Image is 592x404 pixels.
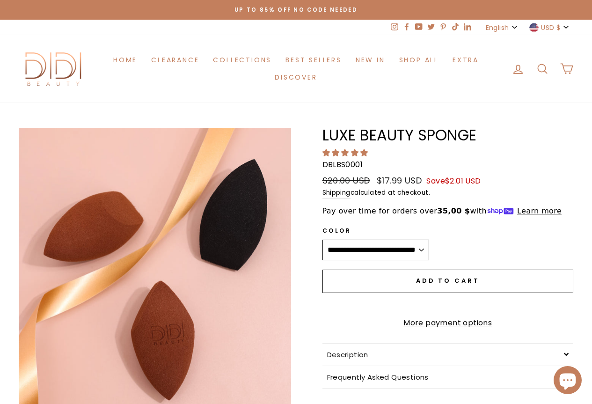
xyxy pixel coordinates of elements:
a: Best Sellers [278,51,349,68]
a: New in [349,51,392,68]
button: Add to cart [322,270,574,293]
span: 5.00 stars [322,147,370,158]
button: English [483,20,522,35]
span: English [486,22,509,33]
a: Shipping [322,188,351,198]
span: $17.99 USD [377,175,422,186]
button: USD $ [526,20,573,35]
p: DBLBS0001 [322,159,574,171]
a: Collections [206,51,278,68]
a: More payment options [322,317,574,329]
span: Up to 85% off NO CODE NEEDED [234,6,358,14]
a: Home [106,51,144,68]
a: Clearance [144,51,206,68]
small: calculated at checkout. [322,188,574,198]
inbox-online-store-chat: Shopify online store chat [551,366,585,397]
a: Extra [446,51,486,68]
ul: Primary [89,51,503,86]
span: $20.00 USD [322,175,370,186]
span: Save [426,176,481,186]
span: Description [327,350,368,360]
a: Discover [268,69,324,86]
label: Color [322,226,429,235]
span: $2.01 USD [445,176,481,186]
span: USD $ [541,22,560,33]
img: Didi Beauty Co. [19,49,89,88]
a: Shop All [392,51,446,68]
span: Add to cart [416,276,480,285]
span: Frequently Asked Questions [327,372,429,382]
h1: Luxe Beauty Sponge [322,128,574,143]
